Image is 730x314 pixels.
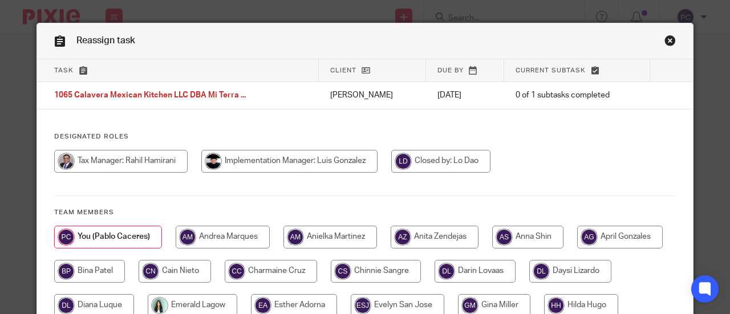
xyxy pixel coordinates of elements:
[437,67,464,74] span: Due by
[437,89,493,101] p: [DATE]
[54,67,74,74] span: Task
[54,92,246,100] span: 1065 Calavera Mexican Kitchen LLC DBA Mi Terra ...
[54,208,676,217] h4: Team members
[76,36,135,45] span: Reassign task
[664,35,676,50] a: Close this dialog window
[54,132,676,141] h4: Designated Roles
[504,82,650,109] td: 0 of 1 subtasks completed
[330,67,356,74] span: Client
[516,67,586,74] span: Current subtask
[330,89,414,101] p: [PERSON_NAME]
